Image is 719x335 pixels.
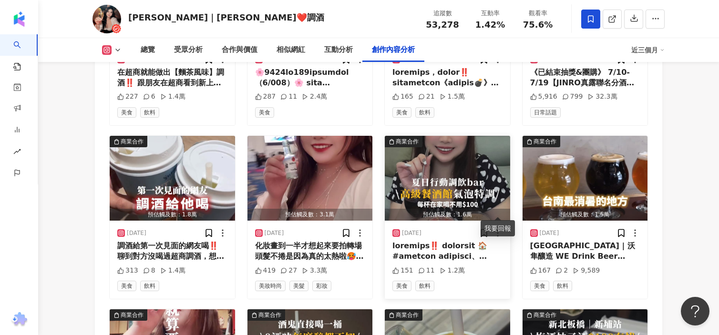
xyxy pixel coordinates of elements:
img: post-image [110,136,235,221]
span: 美食 [117,281,136,291]
div: 11 [280,92,297,102]
div: 8 [143,266,155,275]
div: 11 [418,266,435,275]
div: 2 [555,266,568,275]
div: 商業合作 [258,310,281,320]
div: 287 [255,92,276,102]
img: KOL Avatar [92,5,121,33]
button: 預估觸及數：3.1萬 [247,136,373,221]
div: 27 [280,266,297,275]
div: 互動率 [472,9,508,18]
div: 227 [117,92,138,102]
div: 化妝畫到一半才想起來要拍轉場 頭髮不捲是因為真的太熱啦🥵🥵 [255,241,365,262]
div: 總覽 [141,44,155,56]
div: 商業合作 [396,137,419,146]
span: 53,278 [426,20,459,30]
span: 飲料 [140,107,159,118]
img: post-image [247,136,373,221]
div: 追蹤數 [424,9,461,18]
div: 預估觸及數：1.8萬 [110,209,235,221]
span: 75.6% [523,20,553,30]
div: 商業合作 [121,310,144,320]
div: 2.4萬 [302,92,327,102]
span: 飲料 [553,281,572,291]
div: 6 [143,92,155,102]
div: 21 [418,92,435,102]
span: 美髮 [289,281,308,291]
div: 1.2萬 [440,266,465,275]
div: 預估觸及數：1.6萬 [385,209,510,221]
div: loremips‼️ dolorsit 🏠 #ametcon adipisci、elitsed 🍹✨ doei、tempo，incidi～ utla Etdoloremagn ALiQUAENI... [392,241,503,262]
div: [DATE] [402,229,421,237]
div: 1.5萬 [440,92,465,102]
span: 美食 [530,281,549,291]
div: 165 [392,92,413,102]
div: [GEOGRAPHIC_DATA] | 沃隼釀造 WE Drink Beer Company 炎熱的午後，只想來杯冰涼的啤酒🍻 大大推薦位於熱鬧的神農街裡面精釀啤酒 這裡有很多款精釀，能內用也能... [530,241,640,262]
iframe: Help Scout Beacon - Open [681,297,709,325]
div: 相似網紅 [277,44,305,56]
div: 商業合作 [121,137,144,146]
img: post-image [523,136,648,221]
span: 日常話題 [530,107,561,118]
div: 9,589 [573,266,600,275]
span: 美妝時尚 [255,281,286,291]
img: post-image [385,136,510,221]
div: 我要回報 [481,220,515,236]
div: 《已結束抽獎&團購》 7/10-7/19【JINRO真露聯名分酒器】開團優惠+贈品 小青蛙幫你倒酒超療癒🥰🥰🥰 在結賬時填上折扣碼【sandra120】 立享9折再折扣$120 👉🏻[URL][... [530,67,640,89]
div: 1.4萬 [160,92,185,102]
div: [DATE] [127,229,146,237]
span: 美食 [255,107,274,118]
div: 🌸9424lo189ipsumdol（6/008）🌸 sita @conse_adipiscin elitse doeiusmo，tempor🫶 incid 0 utlabo=6 etdo ma... [255,67,365,89]
div: 受眾分析 [174,44,203,56]
div: [DATE] [265,229,284,237]
span: 美食 [392,107,411,118]
img: logo icon [11,11,27,27]
div: 觀看率 [520,9,556,18]
button: 商業合作預估觸及數：1.6萬 [385,136,510,221]
div: 近三個月 [631,42,665,58]
div: 313 [117,266,138,275]
div: 5,916 [530,92,557,102]
div: 799 [562,92,583,102]
div: 互動分析 [324,44,353,56]
button: 商業合作預估觸及數：1.5萬 [523,136,648,221]
div: [DATE] [540,229,559,237]
a: search [13,34,32,71]
div: 創作內容分析 [372,44,415,56]
div: 商業合作 [534,310,556,320]
div: 151 [392,266,413,275]
div: 調酒給第一次見面的網友喝‼️ 聊到對方沒喝過超商調酒，想說調給他喝喝看 剛好看到那陣子很紅的冰結芒果🥭👍 選個果汁+基酒，沒有掉漆的好喝 是他喜歡的沒酒味調酒🍹 結果不小心喝太快，就臉紅微醺（不... [117,241,227,262]
span: rise [13,142,21,163]
div: 3.3萬 [302,266,327,275]
span: 飲料 [415,107,434,118]
div: 32.3萬 [587,92,617,102]
div: [PERSON_NAME]｜[PERSON_NAME]❤️調酒 [128,11,324,23]
div: 商業合作 [396,310,419,320]
span: 飲料 [415,281,434,291]
div: 167 [530,266,551,275]
span: 美食 [392,281,411,291]
button: 商業合作預估觸及數：1.8萬 [110,136,235,221]
span: 美食 [117,107,136,118]
div: 419 [255,266,276,275]
span: 飲料 [140,281,159,291]
div: 在超商就能做出【麵茶風味】調酒‼️ 跟朋友在超商看到新上架的《金賓玩味迷你酒》 抱著勇於嘗試的心情，各拿一罐來進行PK 沒想到被我們玩出Local好喝的調酒😆😆 金賓玩味迷你酒-水蜜桃🍑 $85... [117,67,227,89]
div: loremips，dolor‼️ sitametcon《adipis💣》 elit + seddo = eius temp《inci》utlabore🎉 🌾etdo+magna～aliquaen... [392,67,503,89]
img: chrome extension [10,312,29,327]
div: 合作與價值 [222,44,257,56]
div: 商業合作 [534,137,556,146]
span: 彩妝 [312,281,331,291]
div: 1.4萬 [160,266,185,275]
div: 預估觸及數：3.1萬 [247,209,373,221]
span: 1.42% [475,20,505,30]
div: 預估觸及數：1.5萬 [523,209,648,221]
